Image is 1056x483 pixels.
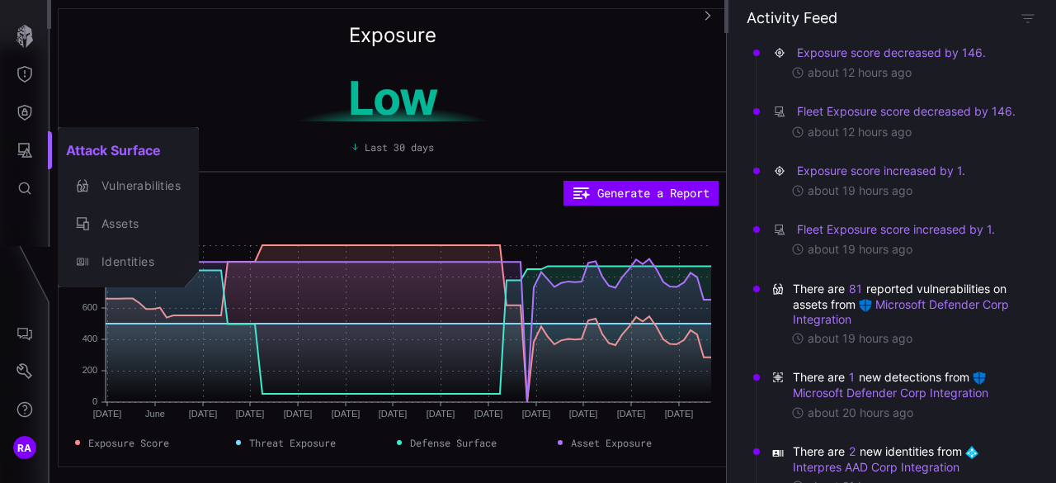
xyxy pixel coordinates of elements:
[93,176,181,197] div: Vulnerabilities
[93,214,181,234] div: Assets
[58,134,199,167] h2: Attack Surface
[58,167,199,205] button: Vulnerabilities
[58,243,199,281] button: Identities
[58,205,199,243] button: Assets
[93,252,181,272] div: Identities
